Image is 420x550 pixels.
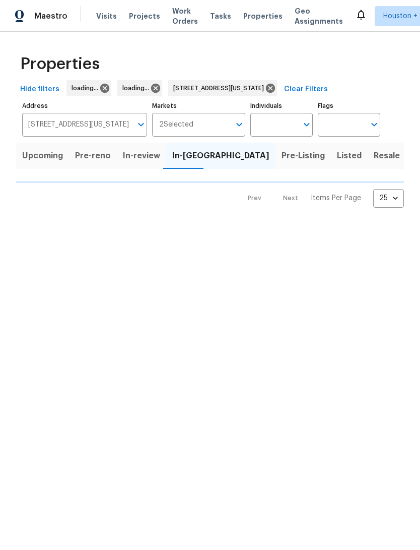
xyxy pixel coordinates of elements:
div: loading... [66,80,111,96]
span: Clear Filters [284,83,328,96]
span: Tasks [210,13,231,20]
label: Flags [318,103,380,109]
span: Upcoming [22,149,63,163]
span: Properties [243,11,283,21]
span: loading... [72,83,102,93]
p: Items Per Page [311,193,361,203]
div: loading... [117,80,162,96]
div: [STREET_ADDRESS][US_STATE] [168,80,277,96]
span: [STREET_ADDRESS][US_STATE] [173,83,268,93]
button: Open [300,117,314,132]
button: Open [232,117,246,132]
span: Resale [374,149,400,163]
span: loading... [122,83,153,93]
span: Work Orders [172,6,198,26]
label: Markets [152,103,246,109]
label: Address [22,103,147,109]
span: Hide filters [20,83,59,96]
span: 2 Selected [159,120,193,129]
div: 25 [373,185,404,211]
span: Projects [129,11,160,21]
span: Listed [337,149,362,163]
button: Open [134,117,148,132]
span: Properties [20,59,100,69]
span: Pre-Listing [282,149,325,163]
label: Individuals [250,103,313,109]
span: In-[GEOGRAPHIC_DATA] [172,149,269,163]
span: Visits [96,11,117,21]
span: Geo Assignments [295,6,343,26]
button: Open [367,117,381,132]
nav: Pagination Navigation [238,189,404,208]
span: In-review [123,149,160,163]
button: Clear Filters [280,80,332,99]
span: Pre-reno [75,149,111,163]
button: Hide filters [16,80,63,99]
span: Maestro [34,11,67,21]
